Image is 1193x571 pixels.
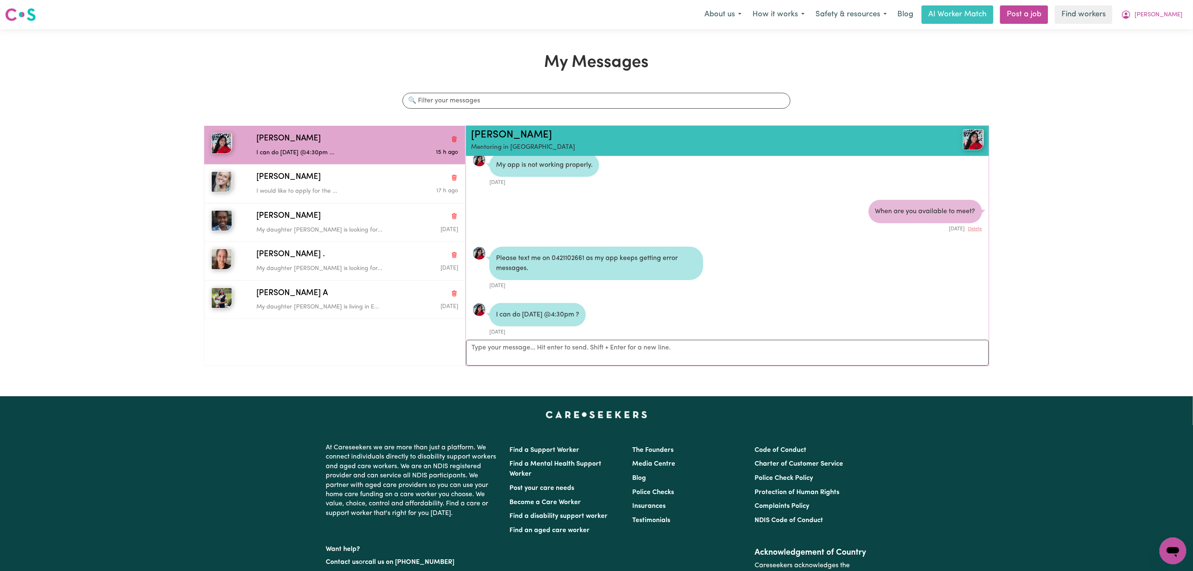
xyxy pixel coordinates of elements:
[489,326,586,336] div: [DATE]
[968,226,982,233] button: Delete
[256,133,321,145] span: [PERSON_NAME]
[211,171,232,192] img: Julia B
[1116,6,1188,23] button: My Account
[256,187,391,196] p: I would like to apply for the ...
[489,280,703,290] div: [DATE]
[256,226,391,235] p: My daughter [PERSON_NAME] is looking for...
[451,172,458,183] button: Delete conversation
[473,247,486,260] a: View Rachel T's profile
[898,129,984,150] a: Rachel T
[473,153,486,167] a: View Rachel T's profile
[471,130,552,140] a: [PERSON_NAME]
[441,265,458,271] span: Message sent on October 3, 2025
[869,200,982,223] div: When are you available to meet?
[326,554,500,570] p: or
[204,126,465,164] button: Rachel T[PERSON_NAME]Delete conversationI can do [DATE] @4:30pm ...Message sent on October 4, 2025
[755,447,806,454] a: Code of Conduct
[451,288,458,299] button: Delete conversation
[810,6,892,23] button: Safety & resources
[256,210,321,222] span: [PERSON_NAME]
[211,210,232,231] img: Ruth R
[5,7,36,22] img: Careseekers logo
[204,53,989,73] h1: My Messages
[510,527,590,534] a: Find an aged care worker
[755,548,867,558] h2: Acknowledgement of Country
[755,503,809,510] a: Complaints Policy
[632,503,666,510] a: Insurances
[632,517,670,524] a: Testimonials
[1055,5,1112,24] a: Find workers
[510,499,581,506] a: Become a Care Worker
[699,6,747,23] button: About us
[489,247,703,280] div: Please text me on 0421102661 as my app keeps getting error messages.
[256,171,321,184] span: [PERSON_NAME]
[1160,538,1186,564] iframe: Button to launch messaging window, conversation in progress
[365,559,455,566] a: call us on [PHONE_NUMBER]
[473,153,486,167] img: 6AACB0F1D137B07D46E4FC822630DE69_avatar_blob
[204,164,465,203] button: Julia B[PERSON_NAME]Delete conversationI would like to apply for the ...Message sent on October 4...
[451,211,458,222] button: Delete conversation
[211,288,232,308] img: Apurva A
[869,223,982,233] div: [DATE]
[204,203,465,242] button: Ruth R[PERSON_NAME]Delete conversationMy daughter [PERSON_NAME] is looking for...Message sent on ...
[451,133,458,144] button: Delete conversation
[451,250,458,260] button: Delete conversation
[204,242,465,280] button: Rasleen kaur .[PERSON_NAME] .Delete conversationMy daughter [PERSON_NAME] is looking for...Messag...
[510,485,575,492] a: Post your care needs
[632,489,674,496] a: Police Checks
[892,5,918,24] a: Blog
[326,440,500,521] p: At Careseekers we are more than just a platform. We connect individuals directly to disability su...
[471,143,898,153] p: Mentoring in [GEOGRAPHIC_DATA]
[963,129,984,150] img: View Rachel T's profile
[546,411,647,418] a: Careseekers home page
[441,227,458,232] span: Message sent on October 3, 2025
[489,303,586,326] div: I can do [DATE] @4:30pm ?
[256,288,328,300] span: [PERSON_NAME] A
[489,177,599,186] div: [DATE]
[256,303,391,312] p: My daughter [PERSON_NAME] is living in E...
[326,559,359,566] a: Contact us
[1135,10,1183,20] span: [PERSON_NAME]
[747,6,810,23] button: How it works
[256,148,391,158] p: I can do [DATE] @4:30pm ...
[473,303,486,316] a: View Rachel T's profile
[204,280,465,319] button: Apurva A[PERSON_NAME] ADelete conversationMy daughter [PERSON_NAME] is living in E...Message sent...
[326,541,500,554] p: Want help?
[489,153,599,177] div: My app is not working properly.
[473,303,486,316] img: 6AACB0F1D137B07D46E4FC822630DE69_avatar_blob
[510,447,580,454] a: Find a Support Worker
[211,133,232,154] img: Rachel T
[632,447,674,454] a: The Founders
[441,304,458,309] span: Message sent on October 3, 2025
[755,517,823,524] a: NDIS Code of Conduct
[436,150,458,155] span: Message sent on October 4, 2025
[473,247,486,260] img: 6AACB0F1D137B07D46E4FC822630DE69_avatar_blob
[922,5,993,24] a: AI Worker Match
[755,489,839,496] a: Protection of Human Rights
[5,5,36,24] a: Careseekers logo
[1000,5,1048,24] a: Post a job
[436,188,458,194] span: Message sent on October 4, 2025
[211,249,232,270] img: Rasleen kaur .
[403,93,790,109] input: 🔍 Filter your messages
[755,461,843,467] a: Charter of Customer Service
[510,513,608,520] a: Find a disability support worker
[256,249,325,261] span: [PERSON_NAME] .
[632,461,675,467] a: Media Centre
[510,461,602,477] a: Find a Mental Health Support Worker
[256,264,391,273] p: My daughter [PERSON_NAME] is looking for...
[755,475,813,482] a: Police Check Policy
[632,475,646,482] a: Blog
